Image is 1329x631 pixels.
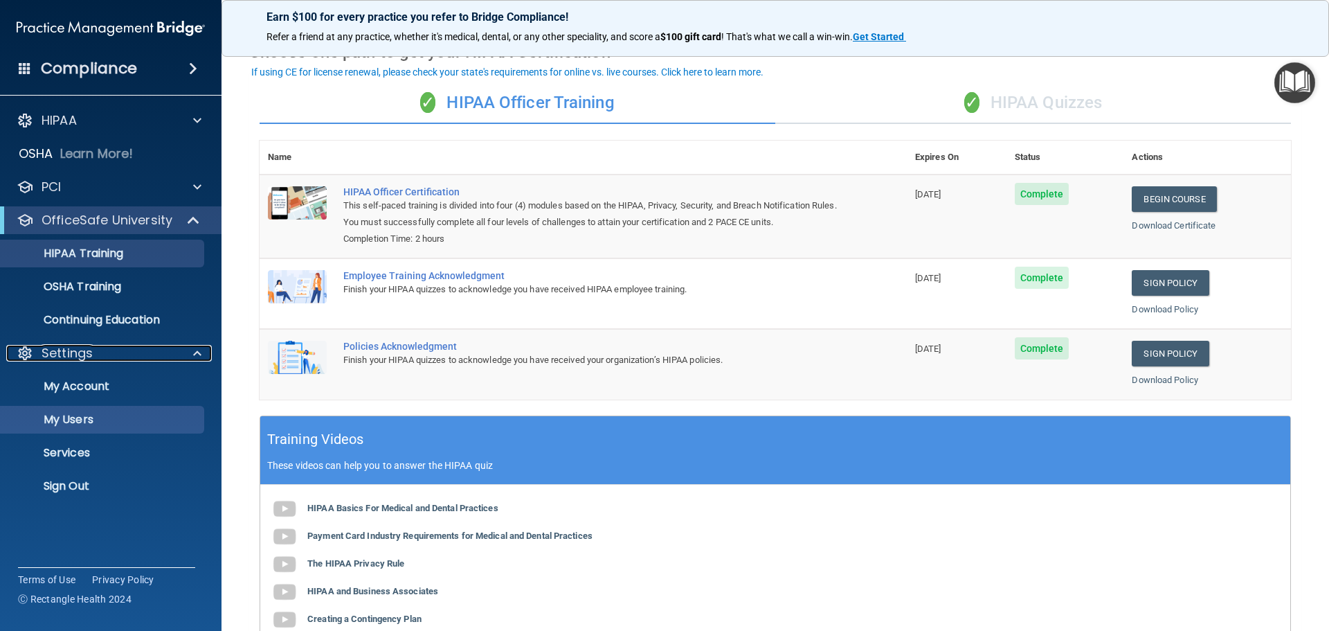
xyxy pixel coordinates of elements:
[266,31,660,42] span: Refer a friend at any practice, whether it's medical, dental, or any other speciality, and score a
[17,212,201,229] a: OfficeSafe University
[41,59,137,78] h4: Compliance
[9,313,198,327] p: Continuing Education
[1132,270,1209,296] a: Sign Policy
[251,67,763,77] div: If using CE for license renewal, please check your state's requirements for online vs. live cours...
[343,270,838,281] div: Employee Training Acknowledgment
[17,15,205,42] img: PMB logo
[9,247,123,260] p: HIPAA Training
[660,31,721,42] strong: $100 gift card
[271,495,298,523] img: gray_youtube_icon.38fcd6cc.png
[1123,141,1291,175] th: Actions
[853,31,906,42] a: Get Started
[343,281,838,298] div: Finish your HIPAA quizzes to acknowledge you have received HIPAA employee training.
[266,10,1284,24] p: Earn $100 for every practice you refer to Bridge Compliance!
[343,197,838,231] div: This self-paced training is divided into four (4) modules based on the HIPAA, Privacy, Security, ...
[42,179,61,195] p: PCI
[42,112,77,129] p: HIPAA
[1132,304,1198,314] a: Download Policy
[915,273,941,283] span: [DATE]
[307,503,498,513] b: HIPAA Basics For Medical and Dental Practices
[907,141,1006,175] th: Expires On
[260,141,335,175] th: Name
[307,531,593,541] b: Payment Card Industry Requirements for Medical and Dental Practices
[271,523,298,551] img: gray_youtube_icon.38fcd6cc.png
[17,179,201,195] a: PCI
[17,345,201,362] a: Settings
[420,92,435,113] span: ✓
[9,446,198,460] p: Services
[19,145,53,162] p: OSHA
[271,578,298,606] img: gray_youtube_icon.38fcd6cc.png
[1274,62,1315,103] button: Open Resource Center
[307,614,422,624] b: Creating a Contingency Plan
[915,344,941,354] span: [DATE]
[343,186,838,197] a: HIPAA Officer Certification
[42,212,172,229] p: OfficeSafe University
[721,31,853,42] span: ! That's what we call a win-win.
[42,345,93,362] p: Settings
[267,460,1283,471] p: These videos can help you to answer the HIPAA quiz
[1132,186,1216,212] a: Begin Course
[18,592,132,606] span: Ⓒ Rectangle Health 2024
[1006,141,1124,175] th: Status
[9,479,198,493] p: Sign Out
[853,31,904,42] strong: Get Started
[1132,375,1198,385] a: Download Policy
[92,573,154,587] a: Privacy Policy
[9,413,198,427] p: My Users
[343,341,838,352] div: Policies Acknowledgment
[1015,267,1069,289] span: Complete
[267,427,364,452] h5: Training Videos
[60,145,134,162] p: Learn More!
[18,573,75,587] a: Terms of Use
[1132,220,1215,231] a: Download Certificate
[260,82,775,124] div: HIPAA Officer Training
[17,112,201,129] a: HIPAA
[964,92,979,113] span: ✓
[1132,341,1209,366] a: Sign Policy
[271,551,298,578] img: gray_youtube_icon.38fcd6cc.png
[249,65,766,79] button: If using CE for license renewal, please check your state's requirements for online vs. live cours...
[9,280,121,294] p: OSHA Training
[915,189,941,199] span: [DATE]
[307,586,438,596] b: HIPAA and Business Associates
[775,82,1291,124] div: HIPAA Quizzes
[9,380,198,393] p: My Account
[307,558,404,569] b: The HIPAA Privacy Rule
[1015,183,1069,205] span: Complete
[1015,337,1069,359] span: Complete
[343,231,838,247] div: Completion Time: 2 hours
[343,352,838,368] div: Finish your HIPAA quizzes to acknowledge you have received your organization’s HIPAA policies.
